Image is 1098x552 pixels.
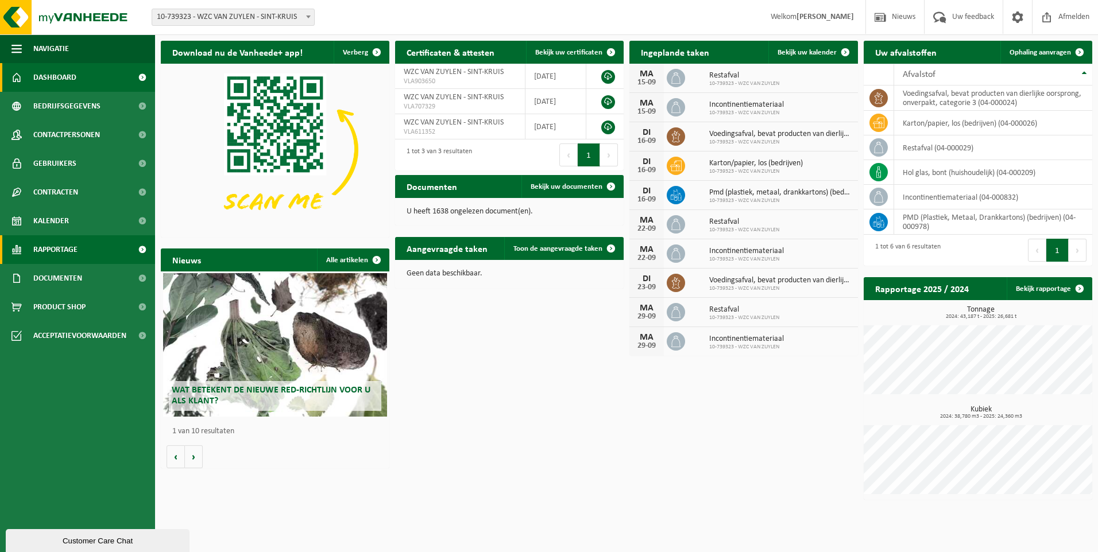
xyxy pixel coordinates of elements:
[535,49,602,56] span: Bekijk uw certificaten
[185,445,203,468] button: Volgende
[33,178,78,207] span: Contracten
[407,270,612,278] p: Geen data beschikbaar.
[1000,41,1091,64] a: Ophaling aanvragen
[1010,49,1071,56] span: Ophaling aanvragen
[635,99,658,108] div: MA
[317,248,388,271] a: Alle artikelen
[635,166,658,174] div: 16-09
[864,41,948,63] h2: Uw afvalstoffen
[635,216,658,225] div: MA
[525,89,586,114] td: [DATE]
[1007,277,1091,300] a: Bekijk rapportage
[33,92,100,120] span: Bedrijfsgegevens
[709,256,784,263] span: 10-739323 - WZC VAN ZUYLEN
[709,197,852,204] span: 10-739323 - WZC VAN ZUYLEN
[635,254,658,262] div: 22-09
[33,34,69,63] span: Navigatie
[709,335,784,344] span: Incontinentiemateriaal
[513,245,602,252] span: Toon de aangevraagde taken
[635,157,658,166] div: DI
[869,406,1092,419] h3: Kubiek
[635,186,658,196] div: DI
[869,306,1092,320] h3: Tonnage
[629,41,721,63] h2: Ingeplande taken
[6,527,192,552] iframe: chat widget
[635,333,658,342] div: MA
[161,248,212,271] h2: Nieuws
[33,207,69,235] span: Kalender
[635,313,658,321] div: 29-09
[163,273,387,417] a: Wat betekent de nieuwe RED-richtlijn voor u als klant?
[521,175,623,198] a: Bekijk uw documenten
[894,160,1092,185] td: hol glas, bont (huishoudelijk) (04-000209)
[635,69,658,79] div: MA
[709,188,852,197] span: Pmd (plastiek, metaal, drankkartons) (bedrijven)
[395,237,499,259] h2: Aangevraagde taken
[559,143,578,166] button: Previous
[709,130,852,139] span: Voedingsafval, bevat producten van dierlijke oorsprong, onverpakt, categorie 3
[526,41,623,64] a: Bekijk uw certificaten
[578,143,600,166] button: 1
[407,208,612,216] p: U heeft 1638 ongelezen document(en).
[404,118,504,127] span: WZC VAN ZUYLEN - SINT-KRUIS
[167,445,185,468] button: Vorige
[903,70,935,79] span: Afvalstof
[161,64,389,235] img: Download de VHEPlus App
[709,276,852,285] span: Voedingsafval, bevat producten van dierlijke oorsprong, onverpakt, categorie 3
[404,68,504,76] span: WZC VAN ZUYLEN - SINT-KRUIS
[635,196,658,204] div: 16-09
[709,314,779,321] span: 10-739323 - WZC VAN ZUYLEN
[172,386,370,406] span: Wat betekent de nieuwe RED-richtlijn voor u als klant?
[768,41,857,64] a: Bekijk uw kalender
[709,217,779,227] span: Restafval
[531,183,602,191] span: Bekijk uw documenten
[404,127,516,137] span: VLA611352
[894,111,1092,135] td: karton/papier, los (bedrijven) (04-000026)
[894,85,1092,111] td: voedingsafval, bevat producten van dierlijke oorsprong, onverpakt, categorie 3 (04-000024)
[709,100,784,110] span: Incontinentiemateriaal
[869,238,941,263] div: 1 tot 6 van 6 resultaten
[504,237,623,260] a: Toon de aangevraagde taken
[709,139,852,146] span: 10-739323 - WZC VAN ZUYLEN
[709,247,784,256] span: Incontinentiemateriaal
[635,79,658,87] div: 15-09
[709,168,803,175] span: 10-739323 - WZC VAN ZUYLEN
[343,49,368,56] span: Verberg
[404,93,504,102] span: WZC VAN ZUYLEN - SINT-KRUIS
[635,108,658,116] div: 15-09
[33,63,76,92] span: Dashboard
[635,342,658,350] div: 29-09
[709,305,779,314] span: Restafval
[1046,239,1069,262] button: 1
[709,285,852,292] span: 10-739323 - WZC VAN ZUYLEN
[334,41,388,64] button: Verberg
[635,137,658,145] div: 16-09
[869,314,1092,320] span: 2024: 43,187 t - 2025: 26,681 t
[635,283,658,291] div: 23-09
[161,41,314,63] h2: Download nu de Vanheede+ app!
[525,114,586,139] td: [DATE]
[709,159,803,168] span: Karton/papier, los (bedrijven)
[894,209,1092,235] td: PMD (Plastiek, Metaal, Drankkartons) (bedrijven) (04-000978)
[33,235,78,264] span: Rapportage
[33,149,76,178] span: Gebruikers
[635,128,658,137] div: DI
[894,135,1092,160] td: restafval (04-000029)
[797,13,854,21] strong: [PERSON_NAME]
[1069,239,1087,262] button: Next
[635,225,658,233] div: 22-09
[172,427,384,436] p: 1 van 10 resultaten
[152,9,314,25] span: 10-739323 - WZC VAN ZUYLEN - SINT-KRUIS
[600,143,618,166] button: Next
[709,110,784,116] span: 10-739323 - WZC VAN ZUYLEN
[709,71,779,80] span: Restafval
[869,414,1092,419] span: 2024: 38,780 m3 - 2025: 24,360 m3
[33,293,86,321] span: Product Shop
[894,185,1092,209] td: incontinentiemateriaal (04-000832)
[778,49,837,56] span: Bekijk uw kalender
[1028,239,1046,262] button: Previous
[525,64,586,89] td: [DATE]
[404,77,516,86] span: VLA903650
[635,304,658,313] div: MA
[864,277,980,300] h2: Rapportage 2025 / 2024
